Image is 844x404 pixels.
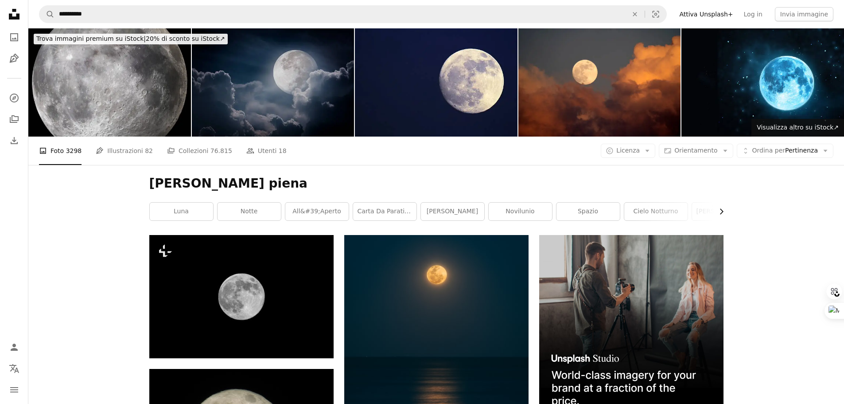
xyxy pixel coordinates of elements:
[489,203,552,220] a: novilunio
[713,203,723,220] button: scorri la lista a destra
[5,132,23,149] a: Cronologia download
[39,5,667,23] form: Trova visual in tutto il sito
[150,203,213,220] a: Luna
[752,147,785,154] span: Ordina per
[145,146,153,156] span: 82
[616,147,640,154] span: Licenza
[757,124,839,131] span: Visualizza altro su iStock ↗
[752,146,818,155] span: Pertinenza
[5,5,23,25] a: Home — Unsplash
[218,203,281,220] a: notte
[149,176,723,192] h1: [PERSON_NAME] piena
[36,35,146,42] span: Trova immagini premium su iStock |
[5,28,23,46] a: Foto
[518,28,681,137] img: Nuvole di luna piena e zucchero filato
[34,34,228,44] div: 20% di sconto su iStock ↗
[344,346,529,354] a: mare sotto la luna piena
[737,144,833,158] button: Ordina perPertinenza
[625,6,645,23] button: Elimina
[645,6,666,23] button: Ricerca visiva
[28,28,233,50] a: Trova immagini premium su iStock|20% di sconto su iStock↗
[353,203,416,220] a: carta da parati lunare
[39,6,54,23] button: Cerca su Unsplash
[5,338,23,356] a: Accedi / Registrati
[192,28,354,137] img: Cielo di notte con le nuvole, luna piena renderebbe sfondo
[28,28,191,137] img: Terra, luna piena v3
[775,7,833,21] button: Invia immagine
[692,203,755,220] a: [PERSON_NAME] notturna
[5,360,23,377] button: Lingua
[674,147,717,154] span: Orientamento
[624,203,688,220] a: cielo notturno
[279,146,287,156] span: 18
[149,235,334,358] img: Luna piena isolata sullo sfondo nero del cielo notturno
[246,137,287,165] a: Utenti 18
[355,28,517,137] img: Luna piena
[5,89,23,107] a: Esplora
[96,137,153,165] a: Illustrazioni 82
[5,110,23,128] a: Collezioni
[5,381,23,399] button: Menu
[285,203,349,220] a: all&#39;aperto
[5,50,23,67] a: Illustrazioni
[681,28,844,137] img: Luna piena atmosfera bianco con stelle di notte scuro
[167,137,232,165] a: Collezioni 76.815
[601,144,655,158] button: Licenza
[556,203,620,220] a: spazio
[739,7,768,21] a: Log in
[421,203,484,220] a: [PERSON_NAME]
[674,7,738,21] a: Attiva Unsplash+
[210,146,232,156] span: 76.815
[751,119,844,137] a: Visualizza altro su iStock↗
[149,293,334,301] a: Luna piena isolata sullo sfondo nero del cielo notturno
[659,144,733,158] button: Orientamento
